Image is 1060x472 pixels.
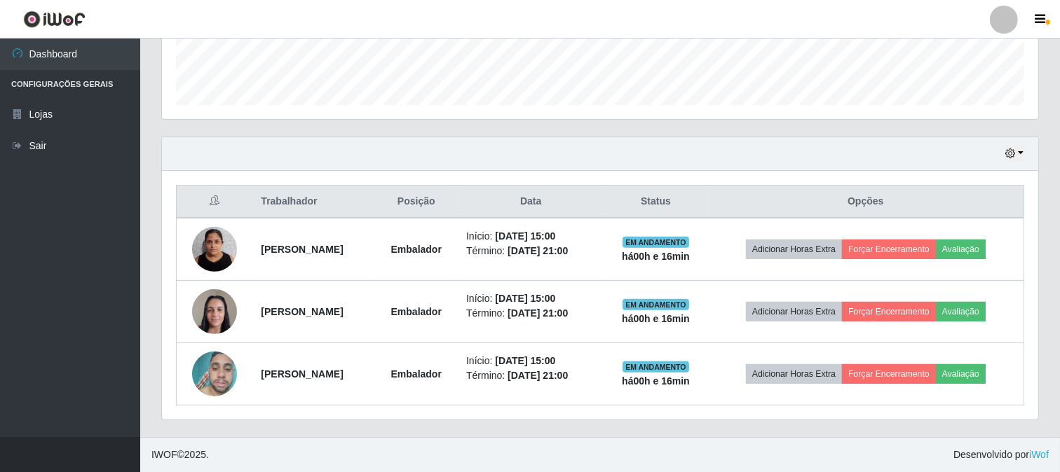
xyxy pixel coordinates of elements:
button: Adicionar Horas Extra [746,240,842,259]
time: [DATE] 15:00 [495,230,555,242]
time: [DATE] 21:00 [508,307,568,319]
img: 1748551724527.jpeg [192,345,237,404]
li: Início: [466,229,595,244]
th: Posição [375,186,458,218]
strong: há 00 h e 16 min [622,375,690,387]
th: Data [458,186,604,218]
strong: [PERSON_NAME] [261,306,343,317]
strong: há 00 h e 16 min [622,313,690,324]
span: EM ANDAMENTO [623,299,689,310]
button: Adicionar Horas Extra [746,302,842,321]
a: iWof [1029,449,1049,460]
button: Forçar Encerramento [842,302,936,321]
span: EM ANDAMENTO [623,361,689,373]
th: Trabalhador [252,186,374,218]
button: Forçar Encerramento [842,240,936,259]
li: Início: [466,354,595,368]
strong: Embalador [391,368,442,380]
strong: [PERSON_NAME] [261,244,343,255]
button: Adicionar Horas Extra [746,364,842,384]
img: 1700330584258.jpeg [192,219,237,279]
time: [DATE] 21:00 [508,245,568,256]
img: 1738436502768.jpeg [192,282,237,341]
li: Término: [466,368,595,383]
span: IWOF [151,449,177,460]
time: [DATE] 21:00 [508,370,568,381]
span: Desenvolvido por [953,447,1049,462]
button: Avaliação [936,240,986,259]
li: Início: [466,291,595,306]
button: Avaliação [936,302,986,321]
li: Término: [466,306,595,321]
span: © 2025 . [151,447,209,462]
li: Término: [466,244,595,258]
time: [DATE] 15:00 [495,355,555,366]
strong: Embalador [391,244,442,255]
th: Status [604,186,707,218]
button: Forçar Encerramento [842,364,936,384]
strong: [PERSON_NAME] [261,368,343,380]
img: CoreUI Logo [23,11,86,28]
th: Opções [708,186,1024,218]
strong: Embalador [391,306,442,317]
time: [DATE] 15:00 [495,293,555,304]
button: Avaliação [936,364,986,384]
strong: há 00 h e 16 min [622,251,690,262]
span: EM ANDAMENTO [623,237,689,248]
